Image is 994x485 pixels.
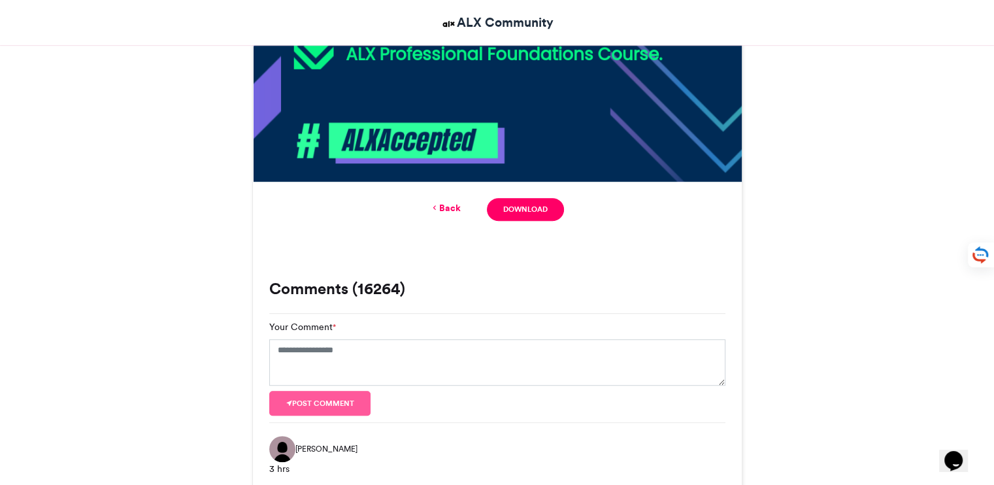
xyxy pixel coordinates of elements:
[269,391,371,416] button: Post comment
[269,462,725,476] div: 3 hrs
[269,281,725,297] h3: Comments (16264)
[487,198,563,221] a: Download
[939,433,981,472] iframe: chat widget
[295,443,357,455] span: [PERSON_NAME]
[269,436,295,462] img: Judith
[430,201,461,215] a: Back
[269,320,336,334] label: Your Comment
[440,13,554,32] a: ALX Community
[440,16,457,32] img: ALX Community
